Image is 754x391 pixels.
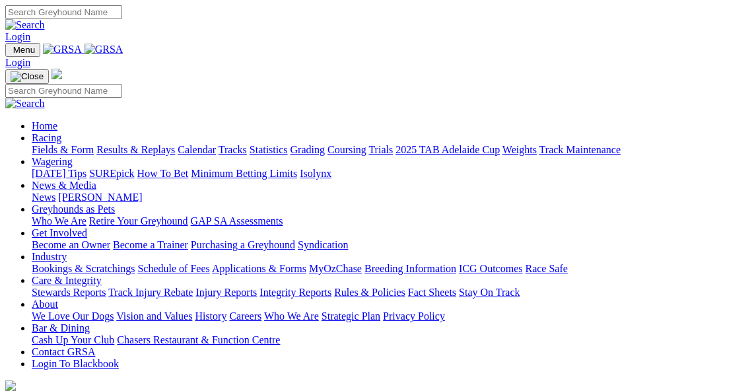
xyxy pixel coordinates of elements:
a: Race Safe [525,263,567,274]
div: Greyhounds as Pets [32,215,749,227]
div: Get Involved [32,239,749,251]
img: GRSA [43,44,82,55]
a: Fact Sheets [408,287,456,298]
div: Industry [32,263,749,275]
span: Menu [13,45,35,55]
a: Contact GRSA [32,346,95,357]
a: Cash Up Your Club [32,334,114,345]
a: Strategic Plan [322,310,380,322]
a: SUREpick [89,168,134,179]
a: Results & Replays [96,144,175,155]
a: Track Maintenance [539,144,621,155]
a: 2025 TAB Adelaide Cup [395,144,500,155]
a: Become an Owner [32,239,110,250]
a: Login To Blackbook [32,358,119,369]
a: Chasers Restaurant & Function Centre [117,334,280,345]
a: Rules & Policies [334,287,405,298]
a: Track Injury Rebate [108,287,193,298]
a: Purchasing a Greyhound [191,239,295,250]
a: Login [5,31,30,42]
img: logo-grsa-white.png [51,69,62,79]
img: Search [5,98,45,110]
a: We Love Our Dogs [32,310,114,322]
a: Greyhounds as Pets [32,203,115,215]
a: How To Bet [137,168,189,179]
a: Home [32,120,57,131]
div: News & Media [32,192,749,203]
a: About [32,299,58,310]
a: Stay On Track [459,287,520,298]
a: Bar & Dining [32,322,90,334]
div: Wagering [32,168,749,180]
button: Toggle navigation [5,69,49,84]
a: Who We Are [264,310,319,322]
img: GRSA [85,44,123,55]
a: Breeding Information [364,263,456,274]
a: Weights [502,144,537,155]
a: Schedule of Fees [137,263,209,274]
a: Fields & Form [32,144,94,155]
a: GAP SA Assessments [191,215,283,227]
a: [PERSON_NAME] [58,192,142,203]
a: Wagering [32,156,73,167]
img: logo-grsa-white.png [5,380,16,391]
input: Search [5,84,122,98]
a: Retire Your Greyhound [89,215,188,227]
a: Vision and Values [116,310,192,322]
a: Minimum Betting Limits [191,168,297,179]
div: About [32,310,749,322]
a: Calendar [178,144,216,155]
a: Bookings & Scratchings [32,263,135,274]
a: Who We Are [32,215,86,227]
a: Careers [229,310,261,322]
a: Become a Trainer [113,239,188,250]
button: Toggle navigation [5,43,40,57]
div: Racing [32,144,749,156]
a: Coursing [327,144,366,155]
a: Industry [32,251,67,262]
a: Stewards Reports [32,287,106,298]
a: Integrity Reports [259,287,331,298]
a: Isolynx [300,168,331,179]
a: Login [5,57,30,68]
a: MyOzChase [309,263,362,274]
img: Search [5,19,45,31]
a: Care & Integrity [32,275,102,286]
a: Statistics [250,144,288,155]
a: News [32,192,55,203]
a: Syndication [298,239,348,250]
a: Grading [291,144,325,155]
a: History [195,310,226,322]
div: Bar & Dining [32,334,749,346]
a: Racing [32,132,61,143]
input: Search [5,5,122,19]
a: Privacy Policy [383,310,445,322]
a: News & Media [32,180,96,191]
a: Get Involved [32,227,87,238]
img: Close [11,71,44,82]
a: Applications & Forms [212,263,306,274]
div: Care & Integrity [32,287,749,299]
a: ICG Outcomes [459,263,522,274]
a: Tracks [219,144,247,155]
a: Trials [368,144,393,155]
a: Injury Reports [195,287,257,298]
a: [DATE] Tips [32,168,86,179]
